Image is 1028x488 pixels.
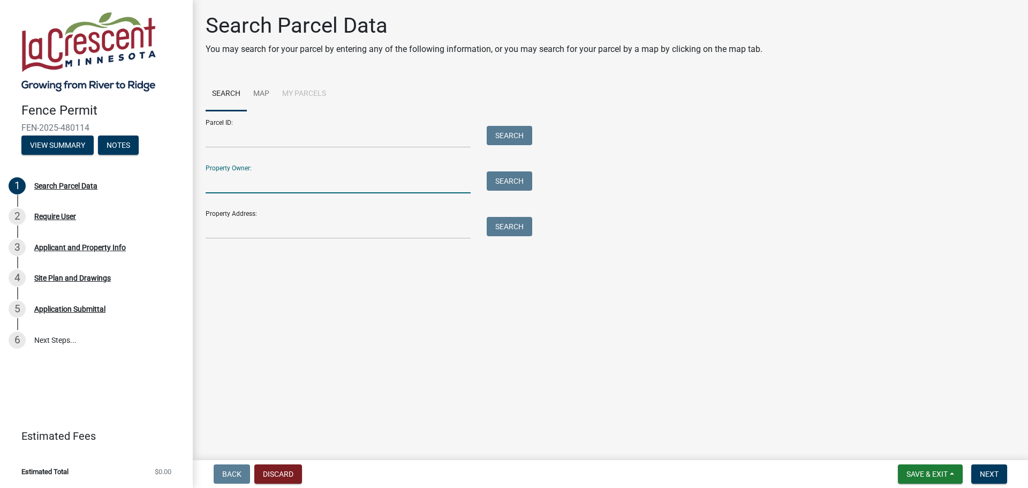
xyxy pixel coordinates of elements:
[206,43,762,56] p: You may search for your parcel by entering any of the following information, or you may search fo...
[34,213,76,220] div: Require User
[980,470,999,478] span: Next
[487,217,532,236] button: Search
[34,305,105,313] div: Application Submittal
[21,468,69,475] span: Estimated Total
[254,464,302,484] button: Discard
[206,13,762,39] h1: Search Parcel Data
[906,470,948,478] span: Save & Exit
[21,123,171,133] span: FEN-2025-480114
[247,77,276,111] a: Map
[9,269,26,287] div: 4
[98,141,139,150] wm-modal-confirm: Notes
[9,177,26,194] div: 1
[98,136,139,155] button: Notes
[21,103,184,118] h4: Fence Permit
[971,464,1007,484] button: Next
[155,468,171,475] span: $0.00
[21,136,94,155] button: View Summary
[9,208,26,225] div: 2
[9,239,26,256] div: 3
[206,77,247,111] a: Search
[34,274,111,282] div: Site Plan and Drawings
[487,171,532,191] button: Search
[21,11,156,92] img: City of La Crescent, Minnesota
[34,244,126,251] div: Applicant and Property Info
[21,141,94,150] wm-modal-confirm: Summary
[9,301,26,318] div: 5
[9,332,26,349] div: 6
[898,464,963,484] button: Save & Exit
[487,126,532,145] button: Search
[214,464,250,484] button: Back
[9,425,176,447] a: Estimated Fees
[222,470,241,478] span: Back
[34,182,97,190] div: Search Parcel Data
